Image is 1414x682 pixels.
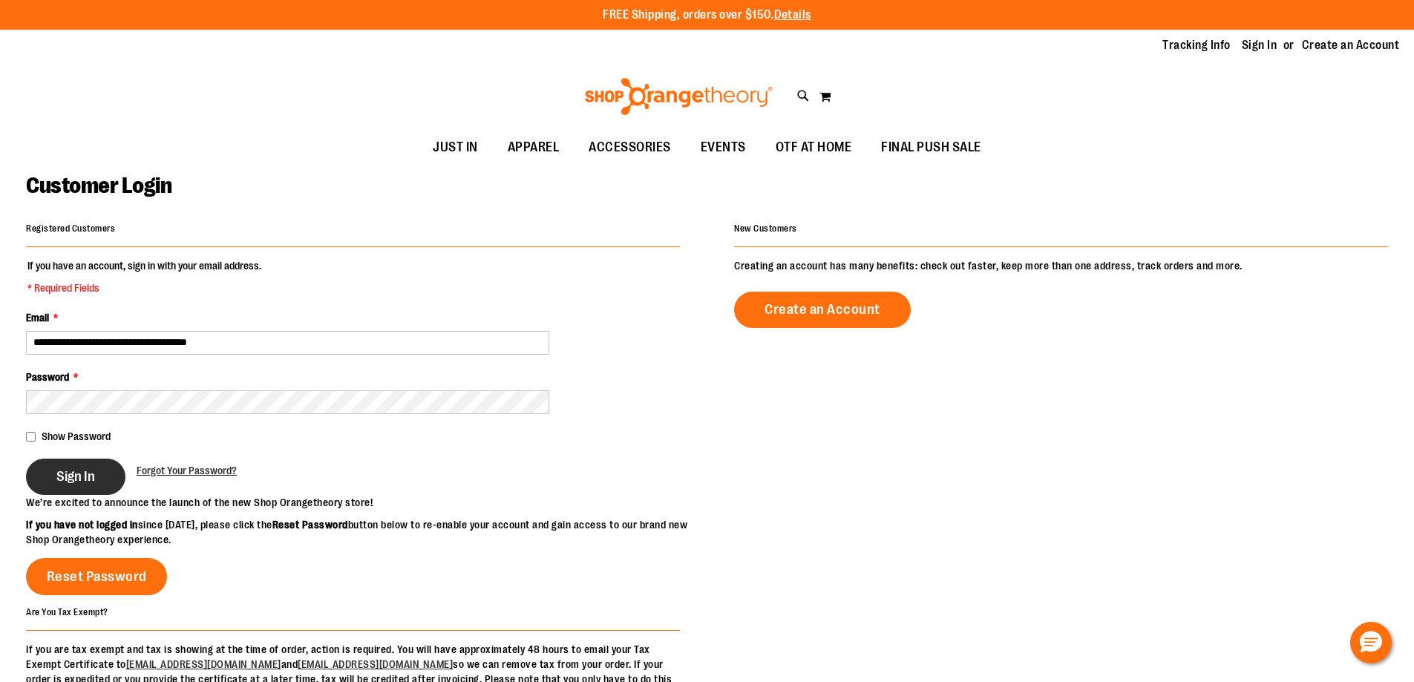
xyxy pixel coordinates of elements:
[418,131,493,165] a: JUST IN
[1242,37,1277,53] a: Sign In
[701,131,746,164] span: EVENTS
[508,131,560,164] span: APPAREL
[26,173,171,198] span: Customer Login
[776,131,852,164] span: OTF AT HOME
[137,463,237,478] a: Forgot Your Password?
[574,131,686,165] a: ACCESSORIES
[26,312,49,324] span: Email
[603,7,811,24] p: FREE Shipping, orders over $150.
[47,568,147,585] span: Reset Password
[26,558,167,595] a: Reset Password
[26,519,138,531] strong: If you have not logged in
[589,131,671,164] span: ACCESSORIES
[1162,37,1231,53] a: Tracking Info
[26,459,125,495] button: Sign In
[26,495,707,510] p: We’re excited to announce the launch of the new Shop Orangetheory store!
[298,658,453,670] a: [EMAIL_ADDRESS][DOMAIN_NAME]
[26,517,707,547] p: since [DATE], please click the button below to re-enable your account and gain access to our bran...
[1350,622,1392,663] button: Hello, have a question? Let’s chat.
[734,223,797,234] strong: New Customers
[26,371,69,383] span: Password
[774,8,811,22] a: Details
[26,258,263,295] legend: If you have an account, sign in with your email address.
[137,465,237,476] span: Forgot Your Password?
[493,131,575,165] a: APPAREL
[26,606,108,617] strong: Are You Tax Exempt?
[272,519,348,531] strong: Reset Password
[1302,37,1400,53] a: Create an Account
[761,131,867,165] a: OTF AT HOME
[734,292,911,328] a: Create an Account
[866,131,996,165] a: FINAL PUSH SALE
[42,430,111,442] span: Show Password
[734,258,1388,273] p: Creating an account has many benefits: check out faster, keep more than one address, track orders...
[56,468,95,485] span: Sign In
[583,78,775,115] img: Shop Orangetheory
[126,658,281,670] a: [EMAIL_ADDRESS][DOMAIN_NAME]
[686,131,761,165] a: EVENTS
[433,131,478,164] span: JUST IN
[765,301,880,318] span: Create an Account
[881,131,981,164] span: FINAL PUSH SALE
[26,223,115,234] strong: Registered Customers
[27,281,261,295] span: * Required Fields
